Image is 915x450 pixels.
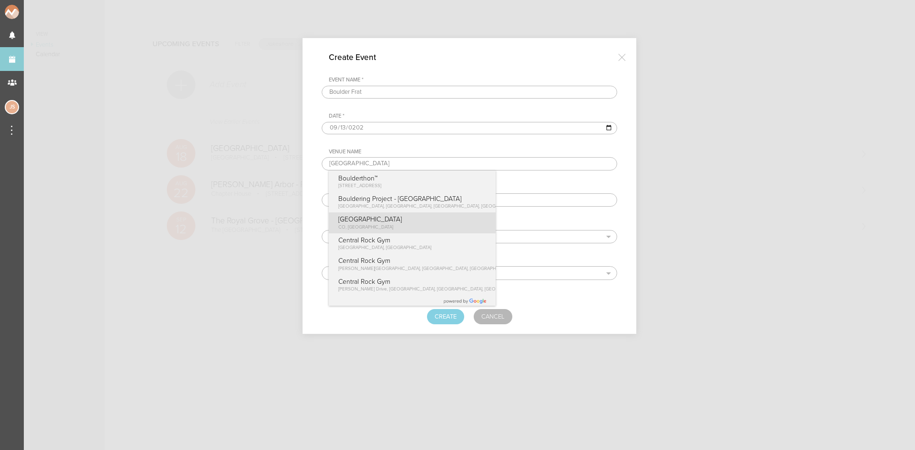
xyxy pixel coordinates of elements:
p: Bouldering Project - [GEOGRAPHIC_DATA] [338,195,527,203]
a: Cancel [474,309,512,324]
p: Central Rock Gym [338,257,563,265]
span: [STREET_ADDRESS] [338,183,381,189]
div: Venue Name [329,149,617,155]
div: Event Name * [329,77,617,83]
p: [GEOGRAPHIC_DATA] [338,215,402,223]
img: NOMAD [5,5,59,19]
p: Boulderthon™ [338,174,382,182]
button: Create [427,309,464,324]
span: CO, [GEOGRAPHIC_DATA] [338,224,393,230]
span: [PERSON_NAME] Drive, [GEOGRAPHIC_DATA], [GEOGRAPHIC_DATA], [GEOGRAPHIC_DATA] [338,286,530,292]
span: [PERSON_NAME][GEOGRAPHIC_DATA], [GEOGRAPHIC_DATA], [GEOGRAPHIC_DATA], [GEOGRAPHIC_DATA] [338,266,563,271]
span: [GEOGRAPHIC_DATA], [GEOGRAPHIC_DATA], [GEOGRAPHIC_DATA], [GEOGRAPHIC_DATA] [338,203,527,209]
p: Central Rock Gym [338,278,530,286]
span: [GEOGRAPHIC_DATA], [GEOGRAPHIC_DATA] [338,245,431,250]
h4: Create Event [329,52,390,62]
div: Date * [329,113,617,120]
p: Central Rock Gym [338,236,432,244]
div: Jessica Smith [5,100,19,114]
